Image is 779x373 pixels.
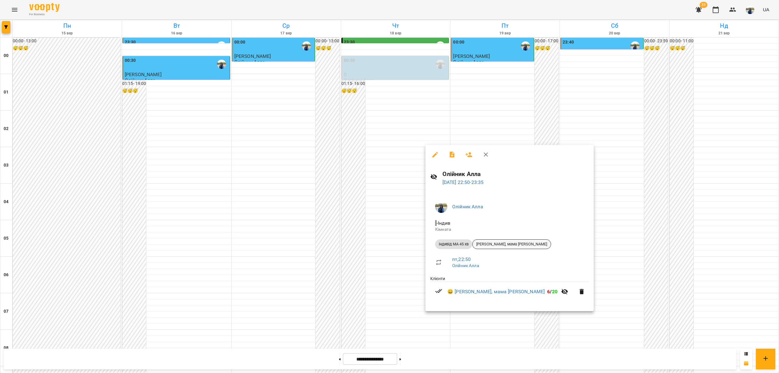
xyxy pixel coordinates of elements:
h6: Олійник Алла [442,169,589,179]
ul: Клієнти [430,276,589,304]
img: 79bf113477beb734b35379532aeced2e.jpg [435,201,447,213]
span: 6 [547,289,550,294]
span: [PERSON_NAME], мама [PERSON_NAME] [473,241,551,247]
span: 20 [552,289,557,294]
a: [DATE] 22:50-23:35 [442,179,484,185]
svg: Візит сплачено [435,287,442,295]
a: Олійник Алла [452,204,483,209]
span: індивід МА 45 хв [435,241,472,247]
a: 😀 [PERSON_NAME], мама [PERSON_NAME] [447,288,545,295]
p: Кімната [435,227,584,233]
a: Олійник Алла [452,263,479,268]
a: пт , 22:50 [452,256,471,262]
div: [PERSON_NAME], мама [PERSON_NAME] [472,239,551,249]
span: - Індив [435,220,452,226]
b: / [547,289,557,294]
